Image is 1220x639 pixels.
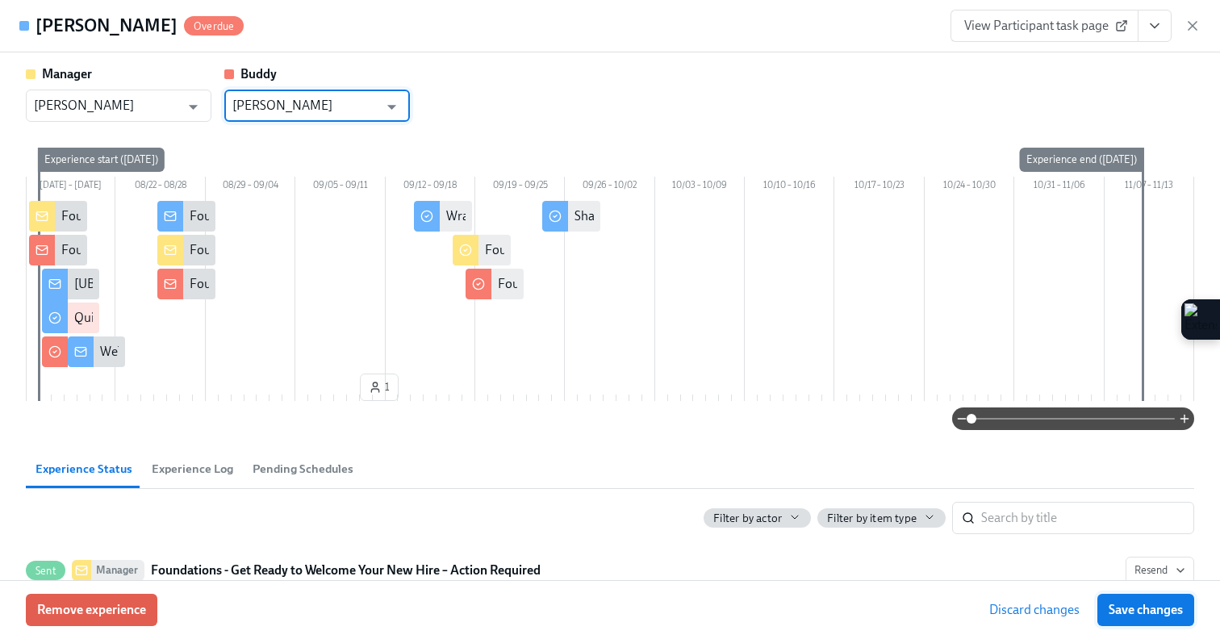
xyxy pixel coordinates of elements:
[574,207,779,225] div: Share Your Feedback on Foundations
[295,177,385,198] div: 09/05 – 09/11
[190,275,434,293] div: Foundations Quick Buddy Check-In – Week 2
[26,594,157,626] button: Remove experience
[989,602,1080,618] span: Discard changes
[74,275,407,293] div: [UB Foundations - AE APAC] A new experience starts [DATE]!
[925,177,1014,198] div: 10/24 – 10/30
[42,66,92,81] strong: Manager
[61,207,446,225] div: Foundations - Get Ready to Welcome Your New Hire – Action Required
[565,177,654,198] div: 09/26 – 10/02
[1020,148,1143,172] div: Experience end ([DATE])
[834,177,924,198] div: 10/17 – 10/23
[1109,602,1183,618] span: Save changes
[1134,562,1185,578] span: Resend
[379,94,404,119] button: Open
[817,508,946,528] button: Filter by item type
[1014,177,1104,198] div: 10/31 – 11/06
[713,511,782,526] span: Filter by actor
[1097,594,1194,626] button: Save changes
[498,275,700,293] div: Foundations Week 5 – Final Check-In
[184,20,244,32] span: Overdue
[369,379,390,395] span: 1
[253,460,353,478] span: Pending Schedules
[190,241,549,259] div: Foundations Week 2 – Onboarding Check-In for [New Hire Name]
[704,508,811,528] button: Filter by actor
[360,374,399,401] button: 1
[115,177,205,198] div: 08/22 – 08/28
[100,343,334,361] div: Welcome to Foundations – What to Expect!
[152,460,233,478] span: Experience Log
[206,177,295,198] div: 08/29 – 09/04
[151,561,541,580] strong: Foundations - Get Ready to Welcome Your New Hire – Action Required
[1138,10,1172,42] button: View task page
[1126,557,1194,584] button: SentManagerFoundations - Get Ready to Welcome Your New Hire – Action RequiredSent on[DATE]
[446,207,715,225] div: Wrapping Up Foundations – Final Week Check-In
[37,602,146,618] span: Remove experience
[978,594,1091,626] button: Discard changes
[190,207,450,225] div: Foundations Week 2 Check-In – How’s It Going?
[1184,303,1217,336] img: Extension Icon
[36,460,132,478] span: Experience Status
[827,511,917,526] span: Filter by item type
[475,177,565,198] div: 09/19 – 09/25
[981,502,1194,534] input: Search by title
[181,94,206,119] button: Open
[964,18,1125,34] span: View Participant task page
[386,177,475,198] div: 09/12 – 09/18
[61,241,439,259] div: Foundations - You’ve Been Selected as a New Hire [PERSON_NAME]!
[485,241,842,259] div: Foundations Week 5 – Wrap-Up + Capstone for [New Hire Name]
[26,565,65,577] span: Sent
[745,177,834,198] div: 10/10 – 10/16
[655,177,745,198] div: 10/03 – 10/09
[1105,177,1194,198] div: 11/07 – 11/13
[240,66,277,81] strong: Buddy
[26,177,115,198] div: [DATE] – [DATE]
[38,148,165,172] div: Experience start ([DATE])
[951,10,1139,42] a: View Participant task page
[36,14,178,38] h4: [PERSON_NAME]
[74,309,345,327] div: Quick Survey – Help Us Make Foundations Better!
[91,560,144,581] div: Manager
